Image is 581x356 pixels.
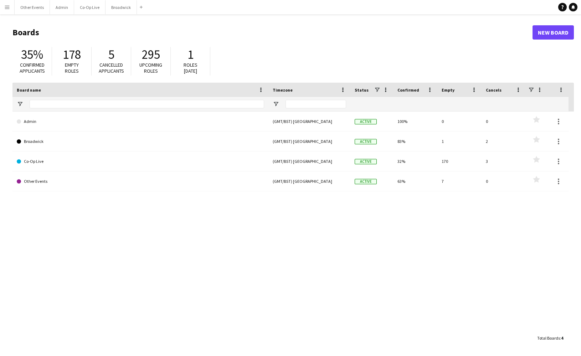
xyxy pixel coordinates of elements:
[99,62,124,74] span: Cancelled applicants
[482,171,526,191] div: 0
[355,139,377,144] span: Active
[17,87,41,93] span: Board name
[437,131,482,151] div: 1
[482,151,526,171] div: 3
[187,47,194,62] span: 1
[106,0,137,14] button: Broadwick
[20,62,45,74] span: Confirmed applicants
[268,171,350,191] div: (GMT/BST) [GEOGRAPHIC_DATA]
[561,335,563,341] span: 4
[15,0,50,14] button: Other Events
[355,179,377,184] span: Active
[17,101,23,107] button: Open Filter Menu
[139,62,162,74] span: Upcoming roles
[108,47,114,62] span: 5
[442,87,454,93] span: Empty
[393,112,437,131] div: 100%
[397,87,419,93] span: Confirmed
[537,331,563,345] div: :
[437,151,482,171] div: 170
[486,87,502,93] span: Cancels
[268,131,350,151] div: (GMT/BST) [GEOGRAPHIC_DATA]
[50,0,74,14] button: Admin
[537,335,560,341] span: Total Boards
[393,151,437,171] div: 32%
[63,47,81,62] span: 178
[184,62,197,74] span: Roles [DATE]
[437,171,482,191] div: 7
[533,25,574,40] a: New Board
[355,87,369,93] span: Status
[355,119,377,124] span: Active
[142,47,160,62] span: 295
[268,112,350,131] div: (GMT/BST) [GEOGRAPHIC_DATA]
[74,0,106,14] button: Co-Op Live
[393,131,437,151] div: 83%
[17,131,264,151] a: Broadwick
[17,171,264,191] a: Other Events
[21,47,43,62] span: 35%
[17,112,264,131] a: Admin
[393,171,437,191] div: 63%
[482,131,526,151] div: 2
[482,112,526,131] div: 0
[30,100,264,108] input: Board name Filter Input
[273,87,293,93] span: Timezone
[65,62,79,74] span: Empty roles
[286,100,346,108] input: Timezone Filter Input
[437,112,482,131] div: 0
[17,151,264,171] a: Co-Op Live
[355,159,377,164] span: Active
[273,101,279,107] button: Open Filter Menu
[268,151,350,171] div: (GMT/BST) [GEOGRAPHIC_DATA]
[12,27,533,38] h1: Boards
